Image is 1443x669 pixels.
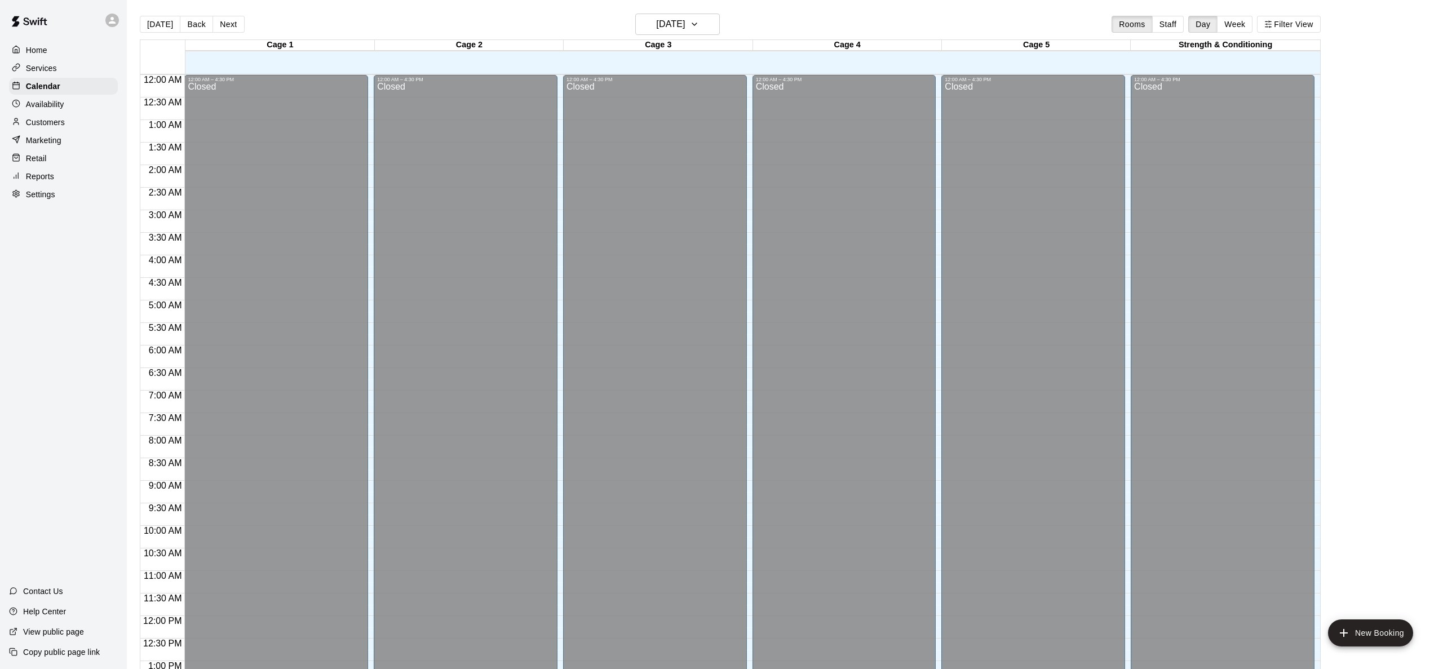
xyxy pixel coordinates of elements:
p: Settings [26,189,55,200]
a: Customers [9,114,118,131]
span: 3:30 AM [146,233,185,242]
div: 12:00 AM – 4:30 PM [566,77,743,82]
button: Back [180,16,213,33]
span: 6:00 AM [146,345,185,355]
div: 12:00 AM – 4:30 PM [377,77,554,82]
a: Services [9,60,118,77]
span: 12:00 PM [140,616,184,626]
div: Cage 3 [564,40,753,51]
div: Cage 4 [753,40,942,51]
span: 2:00 AM [146,165,185,175]
span: 12:30 AM [141,98,185,107]
span: 8:30 AM [146,458,185,468]
div: 12:00 AM – 4:30 PM [945,77,1122,82]
span: 10:30 AM [141,548,185,558]
span: 7:00 AM [146,391,185,400]
span: 6:30 AM [146,368,185,378]
span: 7:30 AM [146,413,185,423]
h6: [DATE] [656,16,685,32]
button: Day [1188,16,1218,33]
a: Marketing [9,132,118,149]
p: View public page [23,626,84,637]
div: Cage 2 [375,40,564,51]
span: 12:00 AM [141,75,185,85]
span: 11:30 AM [141,593,185,603]
p: Customers [26,117,65,128]
a: Availability [9,96,118,113]
button: Rooms [1112,16,1152,33]
div: 12:00 AM – 4:30 PM [188,77,365,82]
p: Availability [26,99,64,110]
p: Marketing [26,135,61,146]
p: Copy public page link [23,646,100,658]
button: add [1328,619,1413,646]
span: 9:00 AM [146,481,185,490]
span: 4:30 AM [146,278,185,287]
p: Calendar [26,81,60,92]
p: Home [26,45,47,56]
a: Calendar [9,78,118,95]
p: Contact Us [23,586,63,597]
a: Home [9,42,118,59]
button: [DATE] [140,16,180,33]
button: Staff [1152,16,1184,33]
div: 12:00 AM – 4:30 PM [756,77,933,82]
span: 12:30 PM [140,639,184,648]
span: 2:30 AM [146,188,185,197]
button: Week [1217,16,1252,33]
div: Cage 1 [185,40,374,51]
a: Retail [9,150,118,167]
span: 5:00 AM [146,300,185,310]
p: Help Center [23,606,66,617]
span: 10:00 AM [141,526,185,535]
a: Reports [9,168,118,185]
p: Services [26,63,57,74]
div: Cage 5 [942,40,1131,51]
p: Reports [26,171,54,182]
div: 12:00 AM – 4:30 PM [1134,77,1311,82]
span: 8:00 AM [146,436,185,445]
span: 5:30 AM [146,323,185,333]
span: 9:30 AM [146,503,185,513]
span: 3:00 AM [146,210,185,220]
button: Filter View [1257,16,1320,33]
div: Strength & Conditioning [1131,40,1320,51]
p: Retail [26,153,47,164]
button: [DATE] [635,14,720,35]
span: 11:00 AM [141,571,185,581]
span: 1:00 AM [146,120,185,130]
button: Next [213,16,244,33]
span: 4:00 AM [146,255,185,265]
a: Settings [9,186,118,203]
span: 1:30 AM [146,143,185,152]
